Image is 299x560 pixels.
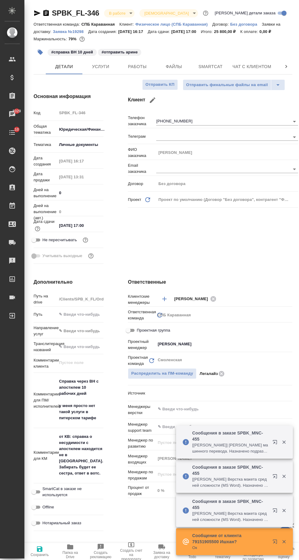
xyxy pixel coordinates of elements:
[135,21,212,27] a: Физическое лицо (СПБ Караванная)
[34,449,57,462] p: Комментарии для КМ
[240,29,260,34] p: К оплате:
[57,173,103,181] input: Пустое поле
[128,421,155,434] p: Менеджер support team
[192,476,268,489] p: [[PERSON_NAME] Верстка макета средней сложности (MS Word). Назначено подразделение "DTPlight"
[34,155,57,167] p: Дата создания
[155,486,292,495] input: Пустое поле
[57,188,103,197] input: ✎ Введи что-нибудь
[34,225,41,233] button: Если добавить услуги и заполнить их объемом, то дата рассчитается автоматически
[78,35,86,43] button: 4500.00 RUB;
[57,221,103,230] input: ✎ Введи что-нибудь
[128,162,156,175] p: Email заказчика
[128,197,141,203] p: Проект
[278,508,290,513] button: Закрыть
[156,195,298,205] div: Проект по умолчанию (Договор "Без договора", контрагент "Физическое лицо")
[57,157,103,165] input: Пустое поле
[212,22,230,27] p: Договор:
[34,357,57,369] p: Комментарии клиента
[2,107,23,122] a: 8329
[34,93,103,100] h4: Основная информация
[42,253,82,259] span: Учитывать выходные
[142,79,178,90] button: Отправить КП
[11,126,23,133] span: 10
[128,453,155,465] p: Менеджер входящих
[192,442,268,454] p: [[PERSON_NAME]] [PERSON_NAME] машинного перевода. Назначено подразделение "Проектный офис"
[232,63,271,71] span: Чат с клиентом
[57,376,103,423] textarea: Справка через ВН с апостилем 10 рабочих дней у меня просто нет такой услуги в питерском тарифе
[128,404,155,416] p: Менеджеры верстки
[155,388,292,398] div: ​
[128,309,156,321] p: Ответственная команда
[128,93,292,107] h4: Клиент
[34,391,57,409] p: Комментарии для ПМ/исполнителей
[183,79,271,90] button: Отправить финальные файлы на email
[171,29,201,34] p: [DATE] 17:00
[34,123,57,136] p: Общая тематика
[104,9,135,17] div: В работе
[34,341,57,353] p: Транслитерация названий
[128,339,155,351] p: Проектный менеджер
[42,504,54,510] span: Offline
[57,295,103,304] input: Пустое поле
[269,504,283,519] button: Открыть в новой вкладке
[200,371,218,377] p: Легалайз
[57,310,103,319] input: ✎ Введи что-нибудь
[290,165,299,173] button: Open
[51,49,93,55] p: #справка ВН 10 дней
[31,553,49,557] span: Сохранить
[290,133,299,141] button: Open
[192,533,268,545] p: Сообщение от клиента 79151905500 Ишхан?
[128,133,156,140] p: Телеграм
[192,511,268,523] p: [[PERSON_NAME] Верстка макета средней сложности (MS Word). Назначено подразделение "Верстки и диз...
[128,181,156,187] p: Договор
[68,37,78,41] p: 79%
[42,237,77,243] span: Не пересчитывать
[174,295,218,303] div: [PERSON_NAME]
[269,470,283,485] button: Открыть в новой вкладке
[128,278,292,286] h4: Ответственные
[87,252,95,260] button: Выбери, если сб и вс нужно считать рабочими днями для выполнения заказа.
[34,293,57,305] p: Путь на drive
[97,49,142,54] span: отправить арине
[289,344,290,345] button: Open
[85,543,116,560] button: Создать рекламацию
[135,22,212,27] p: Физическое лицо (СПБ Караванная)
[118,29,148,34] p: [DATE] 16:17
[34,278,103,286] h4: Дополнительно
[81,22,120,27] p: СПБ Караванная
[34,325,57,337] p: Направление услуг
[278,439,290,445] button: Закрыть
[34,110,57,116] p: Код
[128,147,156,159] p: ФИО заказчика
[24,543,55,560] button: Сохранить
[137,327,170,333] span: Проектная группа
[183,79,285,90] div: split button
[34,45,47,59] button: Добавить тэг
[269,536,283,550] button: Открыть в новой вкладке
[215,10,276,16] span: [PERSON_NAME] детали заказа
[47,49,97,54] span: справка ВН 10 дней
[156,148,298,157] input: Пустое поле
[119,22,135,27] p: Клиент:
[42,520,81,526] span: Нотариальный заказ
[55,543,85,560] button: Папка на Drive
[128,355,148,367] p: Проектная команда
[269,436,283,451] button: Открыть в новой вкладке
[116,543,146,560] button: Создать счет на предоплату
[289,298,290,300] button: Open
[157,471,278,478] input: Пустое поле
[89,551,112,559] span: Создать рекламацию
[139,9,198,17] div: В работе
[146,543,177,560] button: Заявка на доставку
[131,370,193,377] span: Распределить на ПМ-команду
[42,9,50,17] button: Скопировать ссылку
[128,390,155,396] p: Источник
[192,498,268,511] p: Сообщения в заказе SPBK_MNC-455
[34,37,68,41] p: Маржинальность:
[123,63,152,71] span: Работы
[57,431,103,478] textarea: от КВ: справка о несудимости с апостилем находится не в [GEOGRAPHIC_DATA]. Забирать будет ее сест...
[128,293,155,306] p: Клиентские менеджеры
[34,219,55,225] p: Дата сдачи
[34,311,57,318] p: Путь
[57,124,112,135] div: Юридическая/Финансовая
